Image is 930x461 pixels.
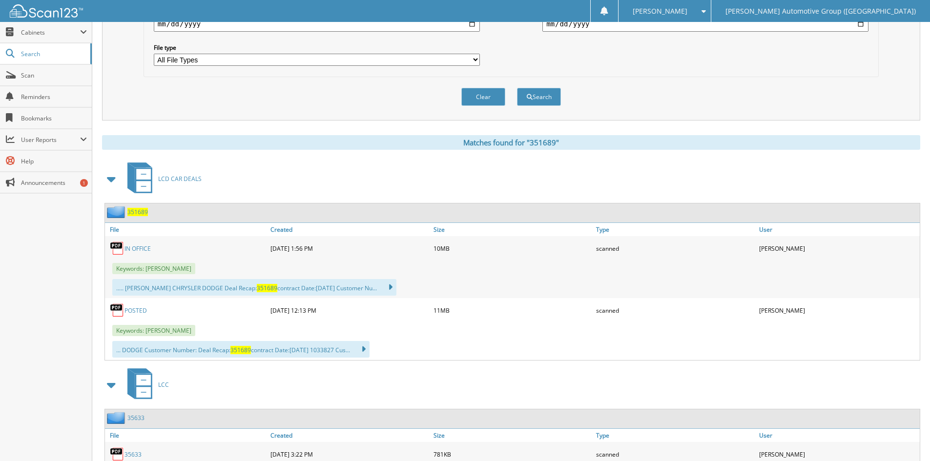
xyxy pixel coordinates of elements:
[431,429,594,442] a: Size
[124,306,147,315] a: POSTED
[633,8,687,14] span: [PERSON_NAME]
[110,241,124,256] img: PDF.png
[21,114,87,122] span: Bookmarks
[154,16,480,32] input: start
[107,206,127,218] img: folder2.png
[230,346,251,354] span: 351689
[127,208,148,216] a: 351689
[124,244,151,253] a: IN OFFICE
[158,381,169,389] span: LCC
[757,429,920,442] a: User
[105,223,268,236] a: File
[268,301,431,320] div: [DATE] 12:13 PM
[80,179,88,187] div: 1
[102,135,920,150] div: Matches found for "351689"
[542,16,868,32] input: end
[21,28,80,37] span: Cabinets
[594,223,757,236] a: Type
[431,301,594,320] div: 11MB
[594,429,757,442] a: Type
[158,175,202,183] span: LCD CAR DEALS
[127,414,145,422] a: 35633
[757,223,920,236] a: User
[105,429,268,442] a: File
[21,157,87,165] span: Help
[517,88,561,106] button: Search
[112,325,195,336] span: Keywords: [PERSON_NAME]
[594,301,757,320] div: scanned
[268,239,431,258] div: [DATE] 1:56 PM
[461,88,505,106] button: Clear
[21,71,87,80] span: Scan
[112,279,396,296] div: ..... [PERSON_NAME] CHRYSLER DODGE Deal Recap: contract Date:[DATE] Customer Nu...
[21,136,80,144] span: User Reports
[112,263,195,274] span: Keywords: [PERSON_NAME]
[268,223,431,236] a: Created
[122,160,202,198] a: LCD CAR DEALS
[107,412,127,424] img: folder2.png
[725,8,916,14] span: [PERSON_NAME] Automotive Group ([GEOGRAPHIC_DATA])
[112,341,370,358] div: ... DODGE Customer Number: Deal Recap: contract Date:[DATE] 1033827 Cus...
[21,179,87,187] span: Announcements
[268,429,431,442] a: Created
[431,239,594,258] div: 10MB
[757,239,920,258] div: [PERSON_NAME]
[124,450,142,459] a: 35633
[122,365,169,404] a: LCC
[881,414,930,461] iframe: Chat Widget
[21,50,85,58] span: Search
[10,4,83,18] img: scan123-logo-white.svg
[257,284,277,292] span: 351689
[110,303,124,318] img: PDF.png
[21,93,87,101] span: Reminders
[154,43,480,52] label: File type
[431,223,594,236] a: Size
[757,301,920,320] div: [PERSON_NAME]
[594,239,757,258] div: scanned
